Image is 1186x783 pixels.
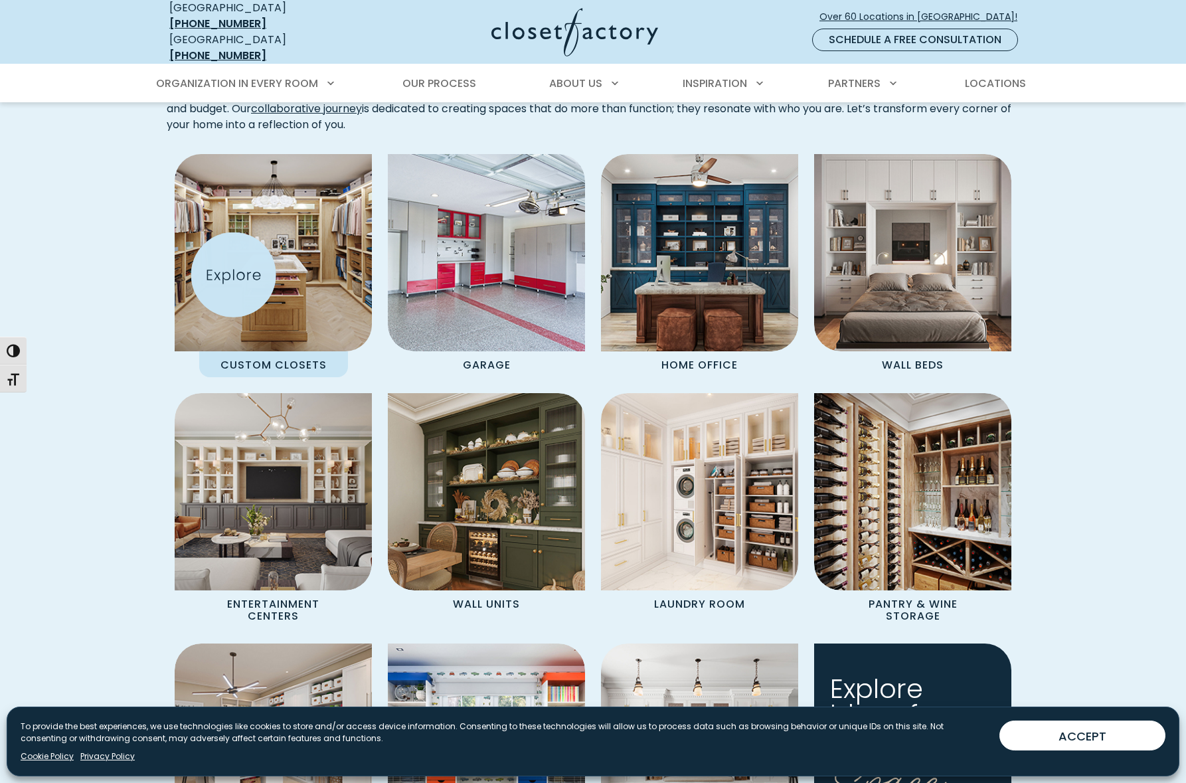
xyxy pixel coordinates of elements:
a: Home Office featuring desk and custom cabinetry Home Office [601,154,798,377]
p: Pantry & Wine Storage [834,590,992,628]
span: About Us [549,76,602,91]
a: Wall unit Wall Units [388,393,585,628]
a: Over 60 Locations in [GEOGRAPHIC_DATA]! [819,5,1029,29]
p: Garage [442,351,532,377]
nav: Primary Menu [147,65,1039,102]
a: Entertainment Center Entertainment Centers [175,393,372,628]
img: Custom Closet with island [165,144,382,361]
div: [GEOGRAPHIC_DATA] [169,32,362,64]
p: Laundry Room [633,590,766,616]
a: Cookie Policy [21,750,74,762]
p: To provide the best experiences, we use technologies like cookies to store and/or access device i... [21,721,989,744]
button: ACCEPT [999,721,1165,750]
span: Explore Ideas for Every [830,670,945,758]
p: Custom Closets [199,351,348,377]
span: Locations [965,76,1026,91]
span: Inspiration [683,76,747,91]
a: [PHONE_NUMBER] [169,16,266,31]
img: Wall Bed [814,154,1011,351]
a: [PHONE_NUMBER] [169,48,266,63]
img: Entertainment Center [175,393,372,590]
p: Home Office [640,351,759,377]
img: Custom Laundry Room [601,393,798,590]
a: Custom Pantry Pantry & Wine Storage [814,393,1011,628]
a: Custom Closet with island Custom Closets [175,154,372,377]
img: Wall unit [388,393,585,590]
p: Beyond the ordinary, Closet Factory designers dive deep into the essence of what makes you, you, ... [167,85,1019,133]
img: Garage Cabinets [388,154,585,351]
p: Wall Beds [861,351,965,377]
img: Closet Factory Logo [491,8,658,56]
span: Our Process [402,76,476,91]
a: Custom Laundry Room Laundry Room [601,393,798,628]
span: Organization in Every Room [156,76,318,91]
a: Garage Cabinets Garage [388,154,585,377]
span: Partners [828,76,881,91]
img: Home Office featuring desk and custom cabinetry [601,154,798,351]
p: Entertainment Centers [195,590,353,628]
a: Wall Bed Wall Beds [814,154,1011,377]
a: Privacy Policy [80,750,135,762]
a: Schedule a Free Consultation [812,29,1018,51]
a: collaborative journey [251,101,362,116]
img: Custom Pantry [814,393,1011,590]
p: Wall Units [432,590,541,616]
span: Over 60 Locations in [GEOGRAPHIC_DATA]! [819,10,1028,24]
